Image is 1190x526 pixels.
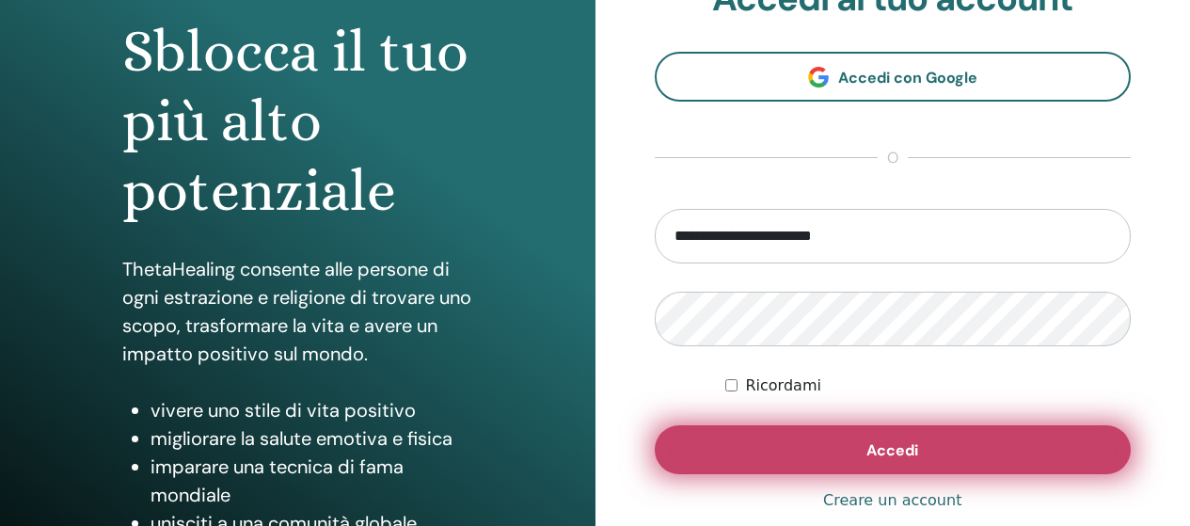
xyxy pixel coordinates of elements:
[838,68,977,88] span: Accedi con Google
[151,424,472,453] li: migliorare la salute emotiva e fisica
[725,375,1131,397] div: Keep me authenticated indefinitely or until I manually logout
[151,396,472,424] li: vivere uno stile di vita positivo
[655,52,1132,102] a: Accedi con Google
[823,489,961,512] a: Creare un account
[655,425,1132,474] button: Accedi
[878,147,908,169] span: o
[122,17,472,227] h1: Sblocca il tuo più alto potenziale
[122,255,472,368] p: ThetaHealing consente alle persone di ogni estrazione e religione di trovare uno scopo, trasforma...
[866,440,918,460] span: Accedi
[151,453,472,509] li: imparare una tecnica di fama mondiale
[745,375,820,397] label: Ricordami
